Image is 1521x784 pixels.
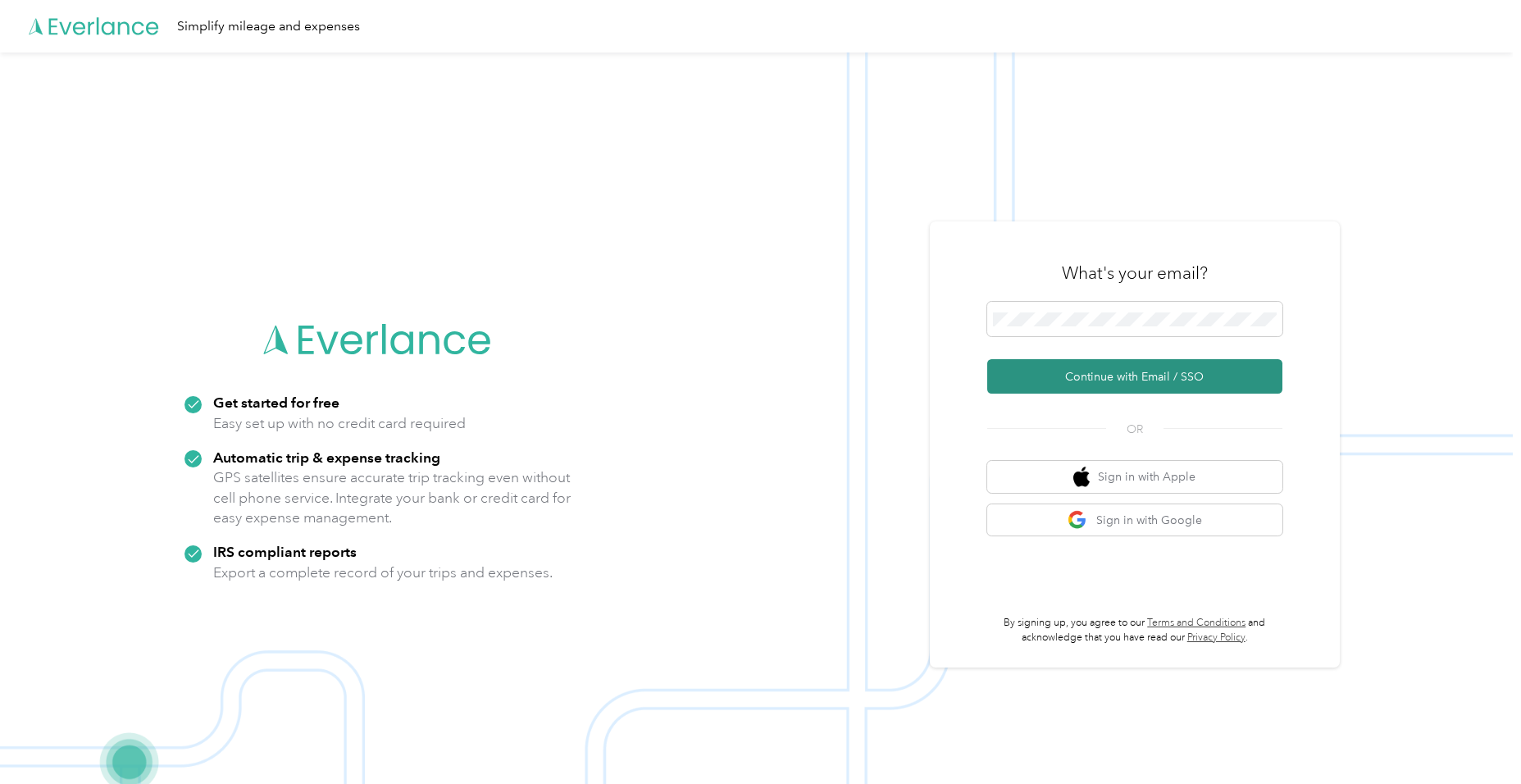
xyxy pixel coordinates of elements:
[1106,421,1164,438] span: OR
[213,467,572,528] p: GPS satellites ensure accurate trip tracking even without cell phone service. Integrate your bank...
[1068,510,1088,531] img: google logo
[1073,467,1090,487] img: apple logo
[1187,631,1245,644] a: Privacy Policy
[213,449,440,466] strong: Automatic trip & expense tracking
[987,359,1282,394] button: Continue with Email / SSO
[213,543,357,560] strong: IRS compliant reports
[213,413,466,434] p: Easy set up with no credit card required
[987,504,1282,536] button: google logoSign in with Google
[987,616,1282,645] p: By signing up, you agree to our and acknowledge that you have read our .
[177,16,360,37] div: Simplify mileage and expenses
[1062,262,1208,285] h3: What's your email?
[213,563,553,583] p: Export a complete record of your trips and expenses.
[987,461,1282,493] button: apple logoSign in with Apple
[1147,617,1245,629] a: Terms and Conditions
[213,394,339,411] strong: Get started for free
